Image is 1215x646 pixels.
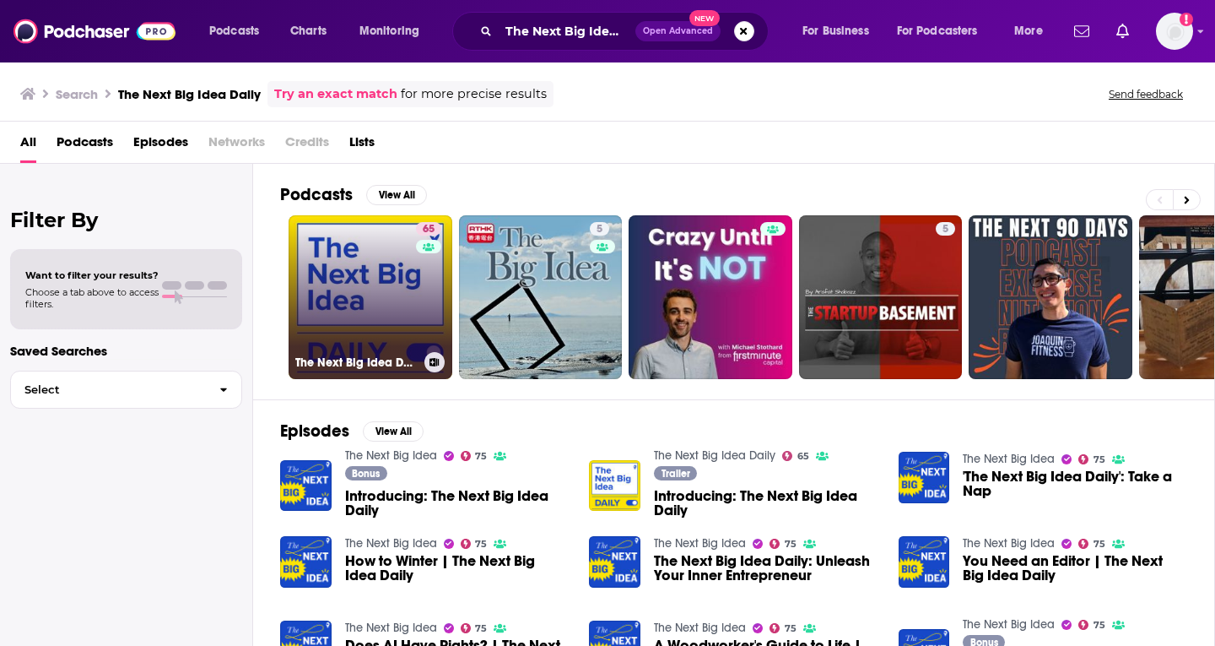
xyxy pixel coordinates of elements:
span: 75 [1093,456,1105,464]
img: The Next Big Idea Daily: Unleash Your Inner Entrepreneur [589,536,640,588]
input: Search podcasts, credits, & more... [499,18,635,45]
button: View All [366,185,427,205]
h3: The Next Big Idea Daily [295,356,418,370]
h2: Podcasts [280,184,353,205]
span: Want to filter your results? [25,269,159,281]
a: Introducing: The Next Big Idea Daily [345,489,570,518]
a: Show notifications dropdown [1067,17,1096,46]
a: 5 [590,222,609,236]
a: 75 [461,623,488,633]
a: How to Winter | The Next Big Idea Daily [345,554,570,583]
a: Introducing: The Next Big Idea Daily [654,489,878,518]
span: 5 [597,221,602,238]
a: 75 [461,539,488,549]
a: PodcastsView All [280,184,427,205]
a: 65 [782,451,809,461]
span: Bonus [352,469,380,479]
button: Show profile menu [1156,13,1193,50]
a: 75 [1078,454,1105,464]
button: Select [10,371,242,409]
a: The Next Big Idea [963,452,1055,466]
a: Show notifications dropdown [1110,17,1136,46]
button: open menu [1002,18,1064,45]
a: 75 [1078,539,1105,549]
span: Select [11,384,206,395]
a: Episodes [133,128,188,163]
a: 5 [936,222,955,236]
span: All [20,128,36,163]
span: Podcasts [209,19,259,43]
button: View All [363,421,424,442]
span: 75 [475,453,487,460]
svg: Add a profile image [1180,13,1193,26]
a: Try an exact match [274,84,397,104]
span: Credits [285,128,329,163]
span: Trailer [661,469,690,479]
span: 5 [942,221,948,238]
span: New [689,10,720,26]
a: The Next Big Idea [345,621,437,635]
span: 65 [797,453,809,460]
a: You Need an Editor | The Next Big Idea Daily [963,554,1187,583]
a: Podcasts [57,128,113,163]
a: 65The Next Big Idea Daily [289,215,452,379]
a: The Next Big Idea [345,448,437,463]
span: 75 [785,625,796,632]
a: The Next Big Idea [654,621,746,635]
p: Saved Searches [10,343,242,359]
span: 75 [475,625,487,632]
button: Open AdvancedNew [635,21,721,41]
span: for more precise results [401,84,547,104]
span: Open Advanced [643,27,713,35]
span: Monitoring [359,19,419,43]
a: 5 [459,215,623,379]
h3: Search [56,86,98,102]
span: For Business [802,19,869,43]
a: 75 [769,539,796,549]
span: 65 [423,221,435,238]
h2: Filter By [10,208,242,232]
a: How to Winter | The Next Big Idea Daily [280,536,332,588]
a: The Next Big Idea [654,536,746,551]
a: 75 [1078,620,1105,630]
a: 75 [769,623,796,633]
img: Podchaser - Follow, Share and Rate Podcasts [13,15,175,47]
span: Logged in as megcassidy [1156,13,1193,50]
a: The Next Big Idea [963,536,1055,551]
a: The Next Big Idea Daily [654,448,775,463]
a: The Next Big Idea Daily: Unleash Your Inner Entrepreneur [654,554,878,583]
a: The Next Big Idea [963,617,1055,632]
span: 75 [1093,622,1105,629]
div: Search podcasts, credits, & more... [468,12,785,51]
span: Choose a tab above to access filters. [25,286,159,310]
img: User Profile [1156,13,1193,50]
a: 65 [416,222,441,236]
img: 'The Next Big Idea Daily': Take a Nap [899,452,950,503]
a: EpisodesView All [280,421,424,442]
button: open menu [348,18,441,45]
span: Networks [208,128,265,163]
a: Lists [349,128,375,163]
button: open menu [791,18,890,45]
span: 75 [785,540,796,548]
button: open menu [886,18,1002,45]
a: The Next Big Idea [345,536,437,551]
a: 'The Next Big Idea Daily': Take a Nap [963,470,1187,498]
button: Send feedback [1104,87,1188,101]
img: Introducing: The Next Big Idea Daily [280,460,332,512]
span: For Podcasters [897,19,978,43]
img: Introducing: The Next Big Idea Daily [589,460,640,512]
h2: Episodes [280,421,349,442]
span: 75 [475,540,487,548]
